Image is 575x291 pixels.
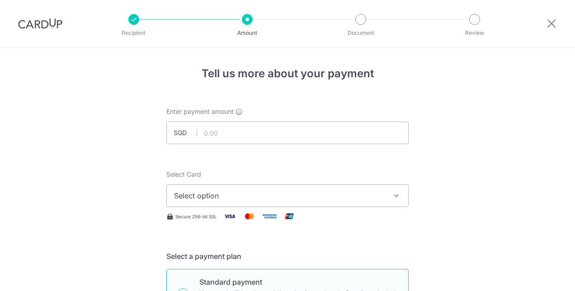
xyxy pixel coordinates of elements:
[280,211,298,222] img: Union Pay
[18,18,62,29] img: CardUp
[199,277,397,287] p: Standard payment
[441,28,508,38] p: Review
[174,128,197,137] span: SGD
[240,211,259,222] img: Mastercard
[260,211,278,222] img: American Express
[166,184,409,207] button: Select option
[175,213,217,220] span: Secure 256-bit SSL
[214,28,281,38] p: Amount
[166,122,409,144] input: 0.00
[221,211,239,222] img: Visa
[166,107,234,116] span: Enter payment amount
[174,190,385,201] span: Select option
[100,28,167,38] p: Recipient
[327,28,394,38] p: Document
[166,170,201,178] span: translation missing: en.payables.payment_networks.credit_card.summary.labels.select_card
[166,251,409,262] h5: Select a payment plan
[166,66,409,82] h4: Tell us more about your payment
